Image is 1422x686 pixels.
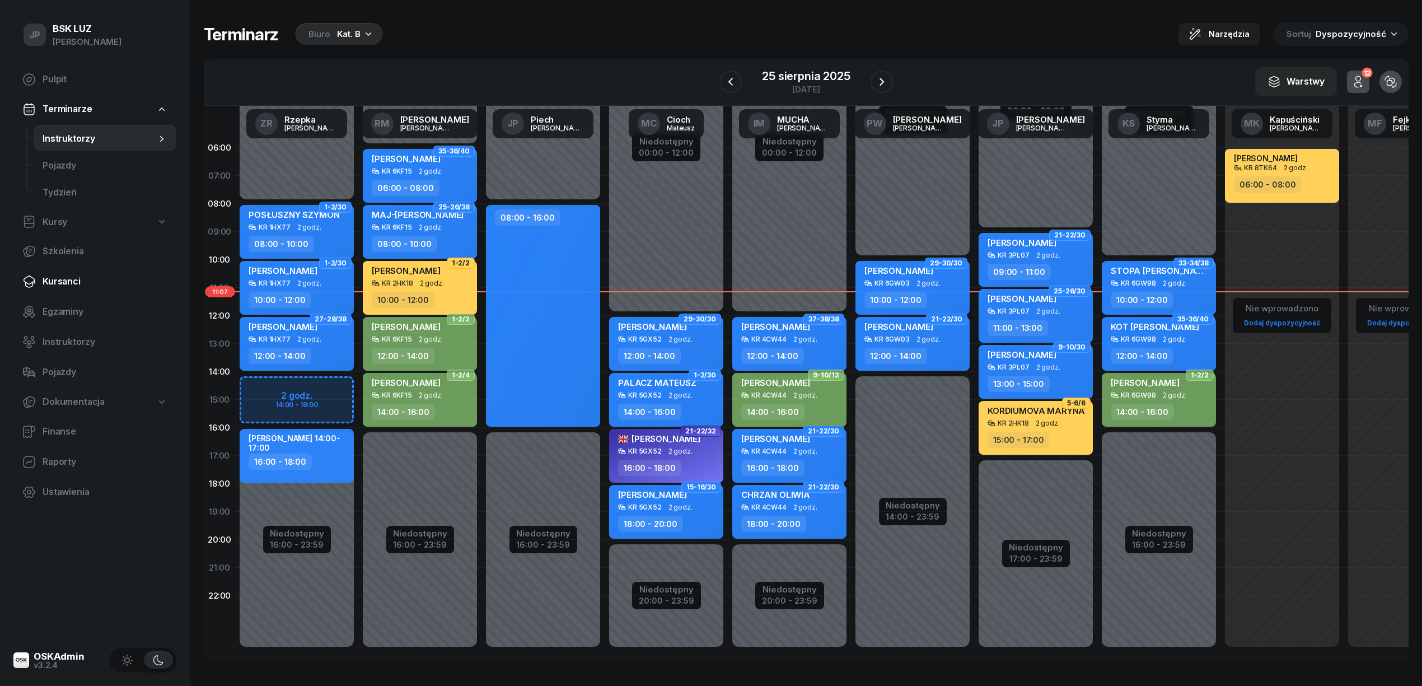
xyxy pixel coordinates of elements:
[382,279,413,287] div: KR 2HK18
[931,318,962,320] span: 21-22/30
[808,318,839,320] span: 37-38/38
[337,27,361,41] div: Kat. B
[762,583,817,608] button: Niedostępny20:00 - 23:59
[988,264,1051,280] div: 09:00 - 11:00
[516,538,570,549] div: 16:00 - 23:59
[639,137,694,146] div: Niedostępny
[988,432,1050,448] div: 15:00 - 17:00
[988,237,1056,248] span: [PERSON_NAME]
[1273,22,1409,46] button: Sortuj Dyspozycyjność
[1163,391,1187,399] span: 2 godz.
[43,485,167,500] span: Ustawienia
[1191,374,1209,376] span: 1-2/2
[813,374,839,376] span: 9-10/12
[204,358,235,386] div: 14:00
[1178,23,1260,45] button: Narzędzia
[741,348,804,364] div: 12:00 - 14:00
[1036,419,1060,427] span: 2 godz.
[793,391,817,399] span: 2 godz.
[739,109,840,138] a: IMMUCHA[PERSON_NAME]
[694,374,716,376] span: 1-2/30
[741,516,806,532] div: 18:00 - 20:00
[43,305,167,319] span: Egzaminy
[43,335,167,349] span: Instruktorzy
[270,527,324,552] button: Niedostępny16:00 - 23:59
[204,414,235,442] div: 16:00
[1054,290,1086,292] span: 25-26/30
[372,348,434,364] div: 12:00 - 14:00
[1163,335,1187,343] span: 2 godz.
[988,376,1050,392] div: 13:00 - 15:00
[886,510,940,521] div: 14:00 - 23:59
[1111,348,1173,364] div: 12:00 - 14:00
[741,489,810,500] span: CHRZAN OLIWIA
[1163,279,1187,287] span: 2 godz.
[516,529,570,538] div: Niedostępny
[1009,543,1063,552] div: Niedostępny
[204,134,235,162] div: 06:00
[754,119,765,128] span: IM
[1121,391,1156,399] div: KR 6GW98
[1121,335,1156,343] div: KR 6GW98
[886,499,940,524] button: Niedostępny14:00 - 23:59
[53,35,121,49] div: [PERSON_NAME]
[393,529,447,538] div: Niedostępny
[249,321,317,332] span: [PERSON_NAME]
[43,185,167,200] span: Tydzień
[618,460,681,476] div: 16:00 - 18:00
[998,307,1030,315] div: KR 3PL07
[639,585,694,594] div: Niedostępny
[1316,29,1386,39] span: Dyspozycyjność
[1009,541,1063,566] button: Niedostępny17:00 - 23:59
[249,454,312,470] div: 16:00 - 18:00
[372,292,434,308] div: 10:00 - 12:00
[284,115,338,124] div: Rzepka
[43,455,167,469] span: Raporty
[372,180,439,196] div: 06:00 - 08:00
[793,447,817,455] span: 2 godz.
[1147,124,1200,132] div: [PERSON_NAME]
[531,115,584,124] div: Piech
[1244,119,1260,128] span: MK
[930,262,962,264] span: 29-30/30
[204,24,278,44] h1: Terminarz
[372,209,464,220] span: MAJ-[PERSON_NAME]
[893,115,962,124] div: [PERSON_NAME]
[297,335,321,343] span: 2 godz.
[988,349,1056,360] span: [PERSON_NAME]
[1036,363,1060,371] span: 2 godz.
[1347,71,1369,93] button: 12
[204,190,235,218] div: 08:00
[1368,119,1382,128] span: MF
[1239,299,1325,332] button: Nie wprowadzonoDodaj dyspozycyjność
[13,268,176,295] a: Kursanci
[420,279,444,287] span: 2 godz.
[668,503,693,511] span: 2 godz.
[762,594,817,605] div: 20:00 - 23:59
[639,135,694,160] button: Niedostępny00:00 - 12:00
[751,447,787,455] div: KR 4CW44
[1132,529,1186,538] div: Niedostępny
[1232,109,1332,138] a: MKKapuściński[PERSON_NAME]
[204,386,235,414] div: 15:00
[507,119,519,128] span: JP
[1036,251,1060,259] span: 2 godz.
[741,460,804,476] div: 16:00 - 18:00
[1178,262,1209,264] span: 33-34/38
[249,236,314,252] div: 08:00 - 10:00
[400,115,469,124] div: [PERSON_NAME]
[686,486,716,488] span: 15-16/30
[741,377,810,388] span: [PERSON_NAME]
[43,244,167,259] span: Szkolenia
[372,153,441,164] span: [PERSON_NAME]
[998,251,1030,259] div: KR 3PL07
[452,318,470,320] span: 1-2/2
[13,479,176,506] a: Ustawienia
[13,389,176,415] a: Dokumentacja
[29,30,41,40] span: JP
[204,218,235,246] div: 09:00
[372,377,441,388] span: [PERSON_NAME]
[1287,27,1313,41] span: Sortuj
[762,137,817,146] div: Niedostępny
[988,320,1048,336] div: 11:00 - 13:00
